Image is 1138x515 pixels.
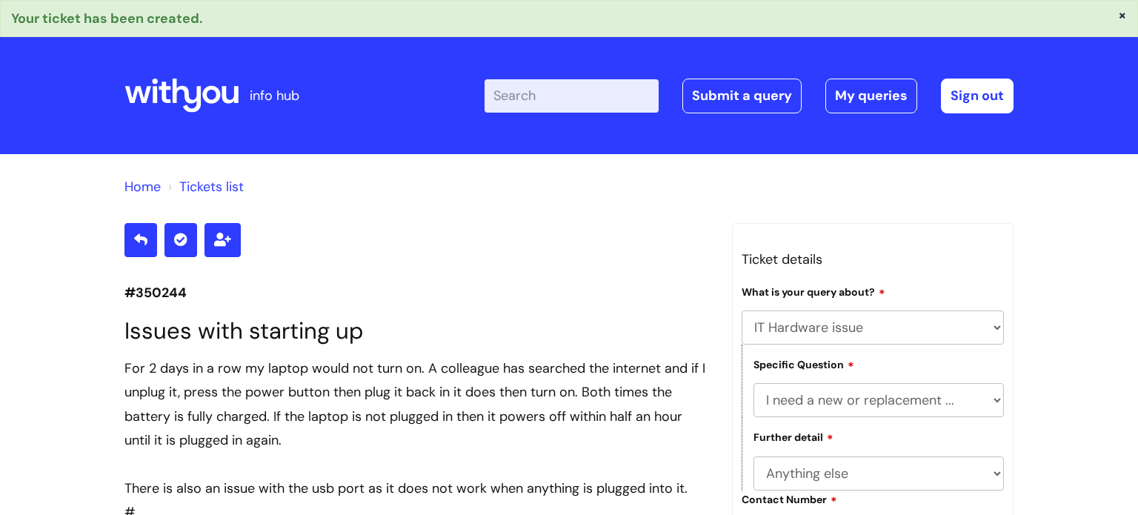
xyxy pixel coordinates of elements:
li: Tickets list [164,175,244,199]
a: Tickets list [179,178,244,196]
a: Sign out [941,79,1014,113]
div: For 2 days in a row my laptop would not turn on. A colleague has searched the internet and if I u... [124,356,710,453]
a: My queries [825,79,917,113]
li: Solution home [124,175,161,199]
label: Further detail [753,429,833,444]
label: Contact Number [742,491,837,506]
div: | - [485,79,1014,113]
label: Specific Question [753,356,854,371]
div: There is also an issue with the usb port as it does not work when anything is plugged into it. [124,476,710,500]
a: Submit a query [682,79,802,113]
p: info hub [250,84,299,107]
input: Search [485,79,659,112]
p: #350244 [124,281,710,305]
h3: Ticket details [742,247,1004,271]
label: What is your query about? [742,284,885,299]
a: Home [124,178,161,196]
button: × [1118,8,1127,21]
h1: Issues with starting up [124,317,710,345]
